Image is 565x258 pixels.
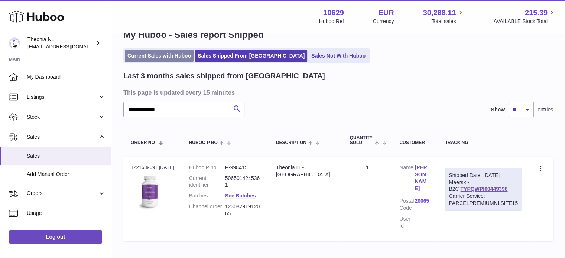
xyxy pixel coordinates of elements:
[189,164,225,171] dt: Huboo P no
[131,140,155,145] span: Order No
[131,164,174,171] div: 122163969 | [DATE]
[493,8,556,25] a: 215.39 AVAILABLE Stock Total
[225,203,261,217] dd: 12308291912065
[493,18,556,25] span: AVAILABLE Stock Total
[378,8,394,18] strong: EUR
[399,140,430,145] div: Customer
[449,172,518,179] div: Shipped Date: [DATE]
[27,43,109,49] span: [EMAIL_ADDRESS][DOMAIN_NAME]
[538,106,553,113] span: entries
[399,197,415,212] dt: Postal Code
[399,164,415,194] dt: Name
[309,50,368,62] a: Sales Not With Huboo
[27,190,98,197] span: Orders
[123,29,553,41] h1: My Huboo - Sales report Shipped
[27,210,105,217] span: Usage
[276,164,335,178] div: Theonia IT - [GEOGRAPHIC_DATA]
[123,88,551,97] h3: This page is updated every 15 minutes
[189,192,225,199] dt: Batches
[27,114,98,121] span: Stock
[195,50,307,62] a: Sales Shipped From [GEOGRAPHIC_DATA]
[9,230,102,244] a: Log out
[27,171,105,178] span: Add Manual Order
[415,197,430,205] a: 20065
[491,106,505,113] label: Show
[189,203,225,217] dt: Channel order
[225,164,261,171] dd: P-998415
[27,36,94,50] div: Theonia NL
[123,71,325,81] h2: Last 3 months sales shipped from [GEOGRAPHIC_DATA]
[27,74,105,81] span: My Dashboard
[449,193,518,207] div: Carrier Service: PARCELPREMIUMNLSITE15
[225,175,261,189] dd: 5065014245361
[423,8,456,18] span: 30,288.11
[319,18,344,25] div: Huboo Ref
[399,215,415,229] dt: User Id
[189,140,218,145] span: Huboo P no
[423,8,464,25] a: 30,288.11 Total sales
[445,168,522,211] div: Maersk - B2C:
[27,153,105,160] span: Sales
[225,193,256,199] a: See Batches
[342,157,392,241] td: 1
[431,18,464,25] span: Total sales
[276,140,306,145] span: Description
[27,134,98,141] span: Sales
[415,164,430,192] a: [PERSON_NAME]
[350,135,373,145] span: Quantity Sold
[27,94,98,101] span: Listings
[323,8,344,18] strong: 10629
[9,37,20,49] img: info@wholesomegoods.eu
[460,186,507,192] a: TYPQWPI00449398
[131,173,168,210] img: 106291725893008.jpg
[373,18,394,25] div: Currency
[445,140,522,145] div: Tracking
[125,50,194,62] a: Current Sales with Huboo
[525,8,548,18] span: 215.39
[189,175,225,189] dt: Current identifier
